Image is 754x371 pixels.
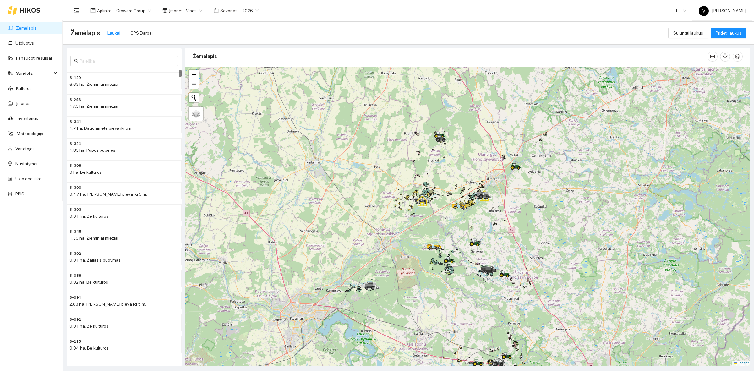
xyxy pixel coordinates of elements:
a: Įmonės [16,101,30,106]
span: LT [676,6,686,15]
a: Žemėlapis [16,25,36,30]
span: 1.7 ha, Daugiametė pieva iki 5 m. [69,126,134,131]
button: column-width [708,52,718,62]
span: + [192,70,196,78]
span: shop [162,8,167,13]
span: 3-088 [69,273,81,279]
span: search [74,59,79,63]
span: 3-308 [69,163,81,169]
span: Pridėti laukus [716,30,741,36]
div: GPS Darbai [130,30,153,36]
a: Inventorius [17,116,38,121]
span: 0.01 ha, Be kultūros [69,324,108,329]
span: V [702,6,705,16]
button: Pridėti laukus [711,28,746,38]
span: 3-300 [69,185,81,191]
span: [PERSON_NAME] [699,8,746,13]
span: Sandėlis [16,67,52,79]
span: 0.47 ha, [PERSON_NAME] pieva iki 5 m. [69,192,147,197]
a: Kultūros [16,86,32,91]
a: Vartotojai [15,146,34,151]
a: Ūkio analitika [15,176,41,181]
span: calendar [214,8,219,13]
span: 1.39 ha, Žieminiai miežiai [69,236,118,241]
span: Sezonas : [220,7,238,14]
div: Laukai [107,30,120,36]
a: Užduotys [15,41,34,46]
span: 2.83 ha, [PERSON_NAME] pieva iki 5 m. [69,302,146,307]
button: menu-fold [70,4,83,17]
a: Layers [189,107,203,121]
button: Sujungti laukus [668,28,708,38]
span: Groward Group [116,6,151,15]
div: Žemėlapis [193,47,708,65]
span: 3-092 [69,317,81,323]
span: 3-120 [69,75,81,81]
span: 3-215 [69,339,81,345]
span: 0.01 ha, Be kultūros [69,214,108,219]
span: 0.01 ha, Žaliasis pūdymas [69,258,121,263]
span: 6.63 ha, Žieminiai miežiai [69,82,118,87]
a: Leaflet [734,361,749,365]
a: PPIS [15,191,24,196]
button: Initiate a new search [189,93,199,102]
a: Zoom out [189,79,199,89]
a: Nustatymai [15,161,37,166]
span: Visos [186,6,202,15]
span: − [192,80,196,88]
span: layout [90,8,96,13]
span: Žemėlapis [70,28,100,38]
span: Sujungti laukus [673,30,703,36]
span: 2026 [242,6,259,15]
span: 3-324 [69,141,81,147]
span: 3-091 [69,295,81,301]
a: Sujungti laukus [668,30,708,35]
span: column-width [708,54,717,59]
span: 0.04 ha, Be kultūros [69,346,109,351]
a: Meteorologija [17,131,43,136]
a: Zoom in [189,70,199,79]
span: 3-302 [69,251,81,257]
span: 3-345 [69,229,81,235]
span: Įmonė : [169,7,182,14]
span: 17.3 ha, Žieminiai miežiai [69,104,118,109]
input: Paieška [80,57,174,64]
a: Panaudoti resursai [16,56,52,61]
span: 3-246 [69,97,81,103]
span: menu-fold [74,8,79,14]
span: 0 ha, Be kultūros [69,170,102,175]
span: 3-341 [69,119,81,125]
a: Pridėti laukus [711,30,746,35]
span: 0.02 ha, Be kultūros [69,280,108,285]
span: 1.83 ha, Pupos pupelės [69,148,115,153]
span: 3-303 [69,207,81,213]
span: Aplinka : [97,7,112,14]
